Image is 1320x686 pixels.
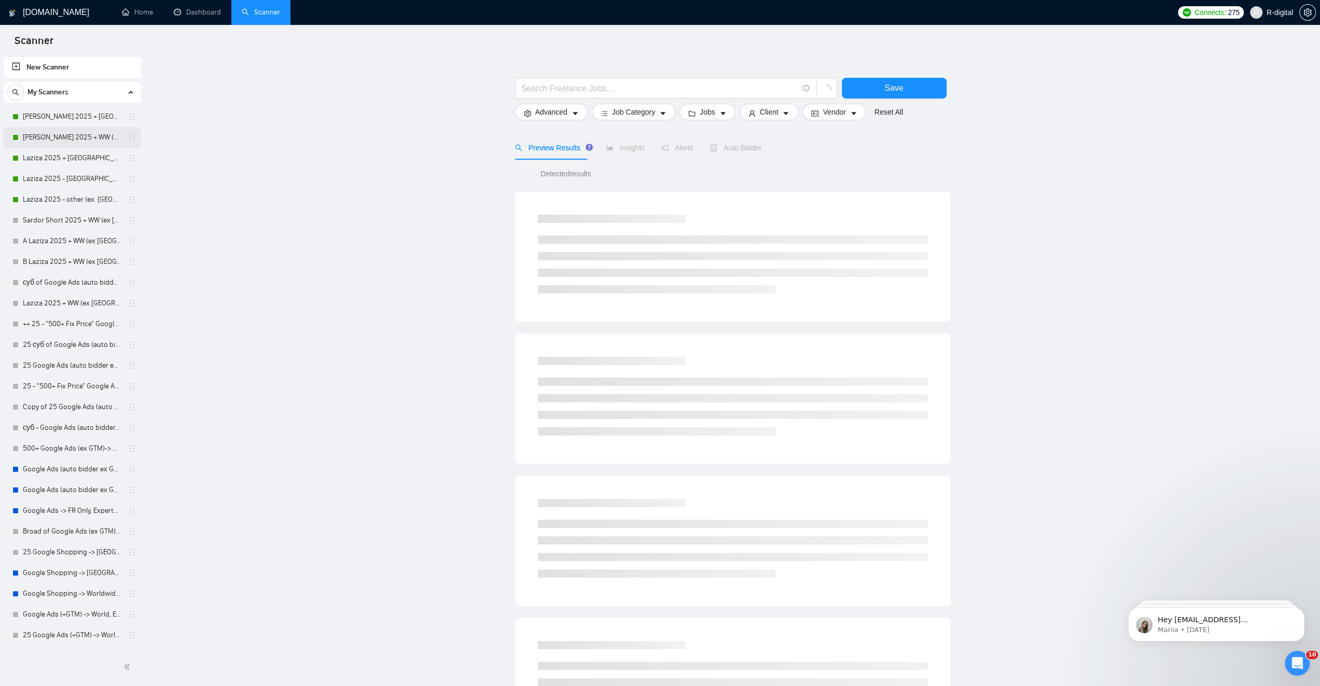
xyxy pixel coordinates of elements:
[128,486,136,494] span: holder
[128,631,136,639] span: holder
[128,610,136,619] span: holder
[122,8,153,17] a: homeHome
[128,465,136,473] span: holder
[23,127,121,148] a: [PERSON_NAME] 2025 + WW (ex [GEOGRAPHIC_DATA], [GEOGRAPHIC_DATA], [GEOGRAPHIC_DATA])
[688,109,696,117] span: folder
[23,625,121,646] a: 25 Google Ads (+GTM) -> World, Expert&Intermediate, H - $25, F -$300, 4.5 stars
[748,109,756,117] span: user
[1306,651,1318,659] span: 10
[533,168,598,179] span: Detected results
[23,355,121,376] a: 25 Google Ads (auto bidder ex GTM) -> [GEOGRAPHIC_DATA], Expert&Intermediate, H - $25, F -$300, 4...
[23,521,121,542] a: Broad of Google Ads (ex GTM)-> WW, Expert&Intermediate, H - $25, F -$350, 4.5 stars
[524,109,531,117] span: setting
[842,78,947,99] button: Save
[592,104,675,120] button: barsJob Categorycaret-down
[710,144,717,151] span: robot
[128,175,136,183] span: holder
[23,272,121,293] a: суб of Google Ads (auto bidder ex GTM) -> [GEOGRAPHIC_DATA], Expert&Intermediate, H - $25, F -$30...
[521,82,798,95] input: Search Freelance Jobs...
[128,341,136,349] span: holder
[659,109,666,117] span: caret-down
[585,143,594,152] div: Tooltip anchor
[23,480,121,500] a: Google Ads (auto bidder ex GTM)-> Worldwide, Expert&Intermediate, H - $25, F -$300, 4.5 stars
[128,444,136,453] span: holder
[572,109,579,117] span: caret-down
[128,569,136,577] span: holder
[803,85,810,92] span: info-circle
[12,57,133,78] a: New Scanner
[606,144,645,152] span: Insights
[1299,4,1316,21] button: setting
[874,106,903,118] a: Reset All
[128,133,136,142] span: holder
[128,216,136,225] span: holder
[23,251,121,272] a: B Laziza 2025 + WW (ex [GEOGRAPHIC_DATA], [GEOGRAPHIC_DATA], [GEOGRAPHIC_DATA])
[1113,585,1320,658] iframe: Intercom notifications message
[23,563,121,583] a: Google Shopping -> [GEOGRAPHIC_DATA], [GEOGRAPHIC_DATA], [GEOGRAPHIC_DATA], [GEOGRAPHIC_DATA], [G...
[612,106,655,118] span: Job Category
[23,459,121,480] a: Google Ads (auto bidder ex GTM) -> [GEOGRAPHIC_DATA], Expert&Intermediate, H - $25, F -$300, 4.5 ...
[128,299,136,307] span: holder
[1299,8,1316,17] a: setting
[23,417,121,438] a: суб - Google Ads (auto bidder ex GTM)-> Worldwide, Expert&Intermediate, H - $25, F -$300, 4.5 stars
[7,84,24,101] button: search
[719,109,727,117] span: caret-down
[1194,7,1226,18] span: Connects:
[850,109,857,117] span: caret-down
[128,590,136,598] span: holder
[822,85,831,94] span: loading
[128,195,136,204] span: holder
[823,106,845,118] span: Vendor
[1253,9,1260,16] span: user
[174,8,221,17] a: dashboardDashboard
[23,376,121,397] a: 25 - "500+ Fix Price" Google Ads (auto bidder ex GTM) -> WW
[679,104,735,120] button: folderJobscaret-down
[740,104,799,120] button: userClientcaret-down
[23,397,121,417] a: Copy of 25 Google Ads (auto bidder ex GTM) -> [GEOGRAPHIC_DATA], Expert&Intermediate, H - $25, F ...
[782,109,789,117] span: caret-down
[128,382,136,390] span: holder
[128,237,136,245] span: holder
[23,646,121,666] a: Google ads audit
[23,583,121,604] a: Google Shopping -> Worldwide, Expert&Intermediate, H - $25, F -$300, 4.5 stars
[700,106,715,118] span: Jobs
[23,148,121,169] a: Laziza 2025 + [GEOGRAPHIC_DATA], [GEOGRAPHIC_DATA], [GEOGRAPHIC_DATA]
[128,154,136,162] span: holder
[23,189,121,210] a: Laziza 2025 - other (ex. [GEOGRAPHIC_DATA], [GEOGRAPHIC_DATA], [GEOGRAPHIC_DATA], [GEOGRAPHIC_DATA])
[8,89,23,96] span: search
[1285,651,1310,676] iframe: Intercom live chat
[128,507,136,515] span: holder
[128,278,136,287] span: holder
[23,500,121,521] a: Google Ads -> FR Only, Expert&Intermediate, H - $25, F -$300, 4.5 stars
[128,548,136,556] span: holder
[710,144,761,152] span: Auto Bidder
[601,109,608,117] span: bars
[802,104,866,120] button: idcardVendorcaret-down
[515,144,590,152] span: Preview Results
[23,231,121,251] a: A Laziza 2025 + WW (ex [GEOGRAPHIC_DATA], [GEOGRAPHIC_DATA], [GEOGRAPHIC_DATA])
[661,144,693,152] span: Alerts
[23,293,121,314] a: Laziza 2025 + WW (ex [GEOGRAPHIC_DATA], [GEOGRAPHIC_DATA], [GEOGRAPHIC_DATA])
[23,334,121,355] a: 25 суб of Google Ads (auto bidder ex GTM) -> [GEOGRAPHIC_DATA], Expert&Intermediate, H - $25, F -...
[606,144,614,151] span: area-chart
[23,169,121,189] a: Laziza 2025 - [GEOGRAPHIC_DATA]
[123,662,134,672] span: double-left
[128,361,136,370] span: holder
[1183,8,1191,17] img: upwork-logo.png
[515,104,588,120] button: settingAdvancedcaret-down
[661,144,669,151] span: notification
[535,106,567,118] span: Advanced
[515,144,522,151] span: search
[128,527,136,536] span: holder
[1228,7,1239,18] span: 275
[23,314,121,334] a: ++ 25 - "500+ Fix Price" Google Ads (auto bidder ex GTM) -> WW
[884,81,903,94] span: Save
[23,438,121,459] a: 500+ Google Ads (ex GTM)-> Worldwide, Expert&Intermediate, H - $25, F -$300, 4.5 stars
[23,542,121,563] a: 25 Google Shopping -> [GEOGRAPHIC_DATA], [GEOGRAPHIC_DATA], [GEOGRAPHIC_DATA], [GEOGRAPHIC_DATA],...
[242,8,280,17] a: searchScanner
[4,57,141,78] li: New Scanner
